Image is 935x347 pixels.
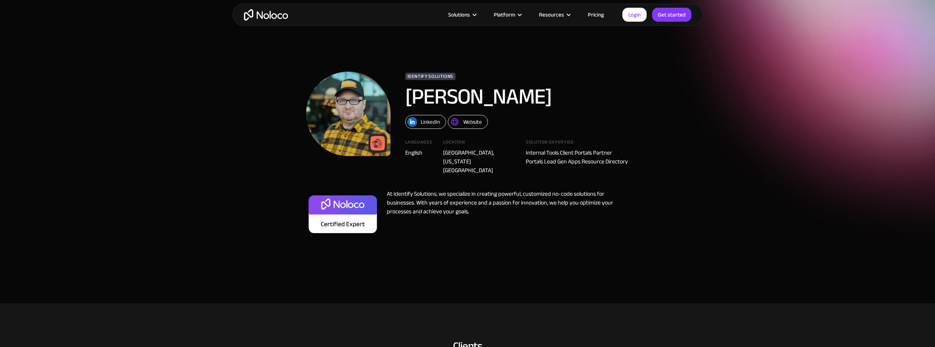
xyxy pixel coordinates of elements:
div: Solutions [448,10,470,19]
a: Get started [652,8,691,22]
a: Website [448,115,488,129]
div: Location [443,140,515,148]
div: Identify Solutions [405,73,456,80]
div: LinkedIn [421,117,440,127]
div: Languages [405,140,432,148]
a: Login [622,8,647,22]
div: At Identify Solutions, we specialize in creating powerful, customized no-code solutions for busin... [380,189,629,237]
div: English [405,148,432,157]
div: Platform [485,10,530,19]
div: Website [463,117,482,127]
a: Pricing [579,10,613,19]
h1: [PERSON_NAME] [405,86,607,108]
div: Resources [530,10,579,19]
div: Solution expertise [526,140,629,148]
div: Platform [494,10,515,19]
div: Resources [539,10,564,19]
a: home [244,9,288,21]
div: Internal Tools Client Portals Partner Portals Lead Gen Apps Resource Directory [526,148,629,166]
a: LinkedIn [405,115,446,129]
div: Solutions [439,10,485,19]
div: [GEOGRAPHIC_DATA], [US_STATE] [GEOGRAPHIC_DATA] [443,148,515,175]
